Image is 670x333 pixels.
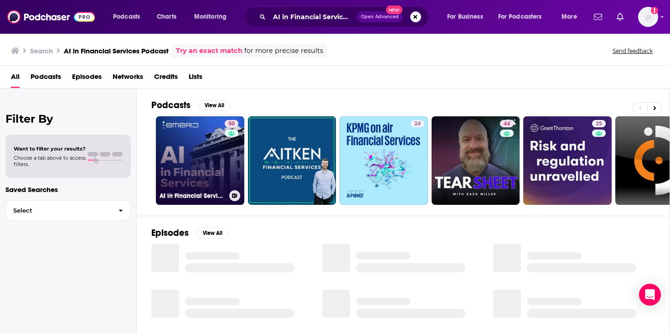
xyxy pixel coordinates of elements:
[6,208,111,213] span: Select
[523,116,612,205] a: 25
[610,47,655,55] button: Send feedback
[613,9,627,25] a: Show notifications dropdown
[72,69,102,88] a: Episodes
[638,7,658,27] span: Logged in as katiewhorton
[244,46,323,56] span: for more precise results
[14,155,86,167] span: Choose a tab above to access filters.
[151,99,191,111] h2: Podcasts
[638,7,658,27] img: User Profile
[30,47,53,55] h3: Search
[151,227,189,239] h2: Episodes
[225,120,238,127] a: 50
[562,10,577,23] span: More
[5,185,131,194] p: Saved Searches
[592,120,606,127] a: 25
[11,69,20,88] a: All
[504,120,510,129] span: 44
[441,10,495,24] button: open menu
[188,10,238,24] button: open menu
[361,15,399,19] span: Open Advanced
[64,47,169,55] h3: AI in Financial Services Podcast
[414,120,421,129] span: 24
[160,192,226,200] h3: AI in Financial Services Podcast
[5,200,131,221] button: Select
[154,69,178,88] a: Credits
[198,100,231,111] button: View All
[14,146,86,152] span: Want to filter your results?
[5,112,131,125] h2: Filter By
[113,10,140,23] span: Podcasts
[176,46,242,56] a: Try an exact match
[411,120,424,127] a: 24
[194,10,227,23] span: Monitoring
[498,10,542,23] span: For Podcasters
[7,8,95,26] img: Podchaser - Follow, Share and Rate Podcasts
[357,11,403,22] button: Open AdvancedNew
[386,5,402,14] span: New
[151,99,231,111] a: PodcastsView All
[432,116,520,205] a: 44
[189,69,202,88] a: Lists
[340,116,428,205] a: 24
[269,10,357,24] input: Search podcasts, credits, & more...
[639,284,661,306] div: Open Intercom Messenger
[151,10,182,24] a: Charts
[555,10,588,24] button: open menu
[113,69,143,88] a: Networks
[31,69,61,88] a: Podcasts
[156,116,244,205] a: 50AI in Financial Services Podcast
[492,10,555,24] button: open menu
[447,10,483,23] span: For Business
[596,120,602,129] span: 25
[107,10,152,24] button: open menu
[228,120,235,129] span: 50
[253,6,438,27] div: Search podcasts, credits, & more...
[151,227,229,239] a: EpisodesView All
[651,7,658,14] svg: Add a profile image
[590,9,606,25] a: Show notifications dropdown
[196,228,229,239] button: View All
[500,120,514,127] a: 44
[638,7,658,27] button: Show profile menu
[157,10,176,23] span: Charts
